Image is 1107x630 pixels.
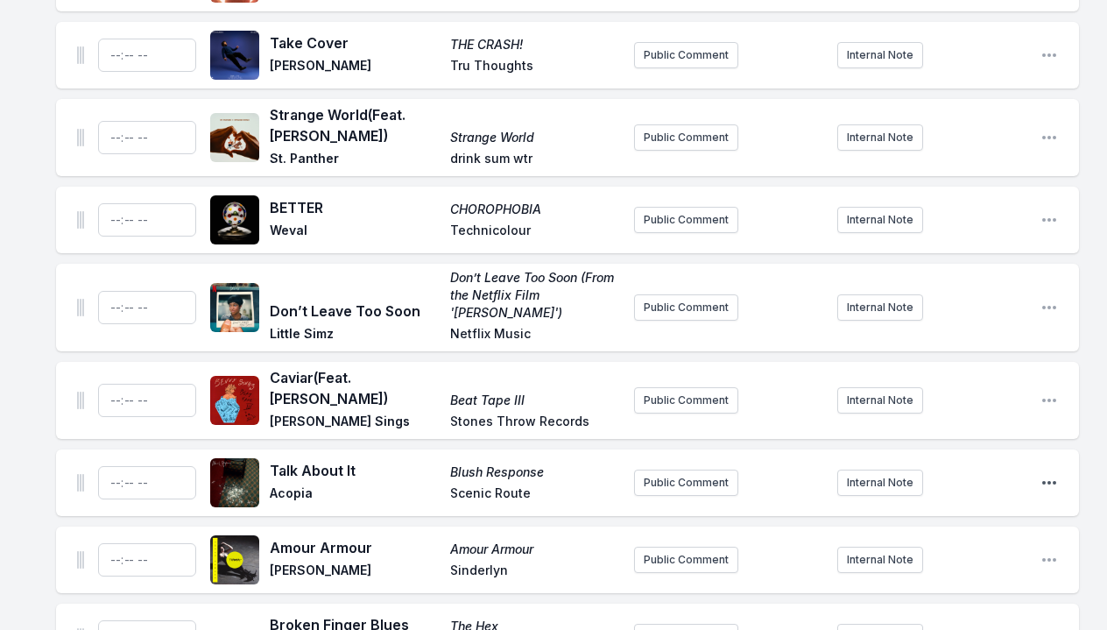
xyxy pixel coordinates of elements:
[98,203,196,237] input: Timestamp
[634,387,738,414] button: Public Comment
[450,562,620,583] span: Sinderlyn
[450,201,620,218] span: CHOROPHOBIA
[1040,474,1058,492] button: Open playlist item options
[634,42,738,68] button: Public Comment
[77,129,84,146] img: Drag Handle
[450,269,620,322] span: Don’t Leave Too Soon (From the Netflix Film '[PERSON_NAME]')
[98,291,196,324] input: Timestamp
[450,485,620,506] span: Scenic Route
[1040,129,1058,146] button: Open playlist item options
[77,392,84,409] img: Drag Handle
[837,42,923,68] button: Internal Note
[98,39,196,72] input: Timestamp
[270,325,440,346] span: Little Simz
[1040,211,1058,229] button: Open playlist item options
[77,551,84,569] img: Drag Handle
[98,121,196,154] input: Timestamp
[270,150,440,171] span: St. Panther
[634,294,738,321] button: Public Comment
[634,207,738,233] button: Public Comment
[210,113,259,162] img: Strange World
[1040,299,1058,316] button: Open playlist item options
[270,562,440,583] span: [PERSON_NAME]
[210,376,259,425] img: Beat Tape III
[270,301,440,322] span: Don’t Leave Too Soon
[837,294,923,321] button: Internal Note
[270,57,440,78] span: [PERSON_NAME]
[98,466,196,499] input: Timestamp
[270,104,440,146] span: Strange World (Feat. [PERSON_NAME])
[450,57,620,78] span: Tru Thoughts
[450,36,620,53] span: THE CRASH!
[270,32,440,53] span: Take Cover
[210,283,259,332] img: Don’t Leave Too Soon (From the Netflix Film 'Steve')
[77,46,84,64] img: Drag Handle
[837,207,923,233] button: Internal Note
[77,299,84,316] img: Drag Handle
[1040,551,1058,569] button: Open playlist item options
[270,537,440,558] span: Amour Armour
[450,325,620,346] span: Netflix Music
[77,474,84,492] img: Drag Handle
[450,541,620,558] span: Amour Armour
[270,197,440,218] span: BETTER
[634,547,738,573] button: Public Comment
[270,222,440,243] span: Weval
[210,458,259,507] img: Blush Response
[634,470,738,496] button: Public Comment
[270,485,440,506] span: Acopia
[270,367,440,409] span: Caviar (Feat. [PERSON_NAME])
[270,413,440,434] span: [PERSON_NAME] Sings
[1040,46,1058,64] button: Open playlist item options
[98,384,196,417] input: Timestamp
[270,460,440,481] span: Talk About It
[634,124,738,151] button: Public Comment
[450,222,620,243] span: Technicolour
[837,547,923,573] button: Internal Note
[450,150,620,171] span: drink sum wtr
[77,211,84,229] img: Drag Handle
[450,413,620,434] span: Stones Throw Records
[210,195,259,244] img: CHOROPHOBIA
[210,31,259,80] img: THE CRASH!
[450,129,620,146] span: Strange World
[210,535,259,584] img: Amour Armour
[837,387,923,414] button: Internal Note
[450,392,620,409] span: Beat Tape III
[837,470,923,496] button: Internal Note
[450,464,620,481] span: Blush Response
[1040,392,1058,409] button: Open playlist item options
[837,124,923,151] button: Internal Note
[98,543,196,577] input: Timestamp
